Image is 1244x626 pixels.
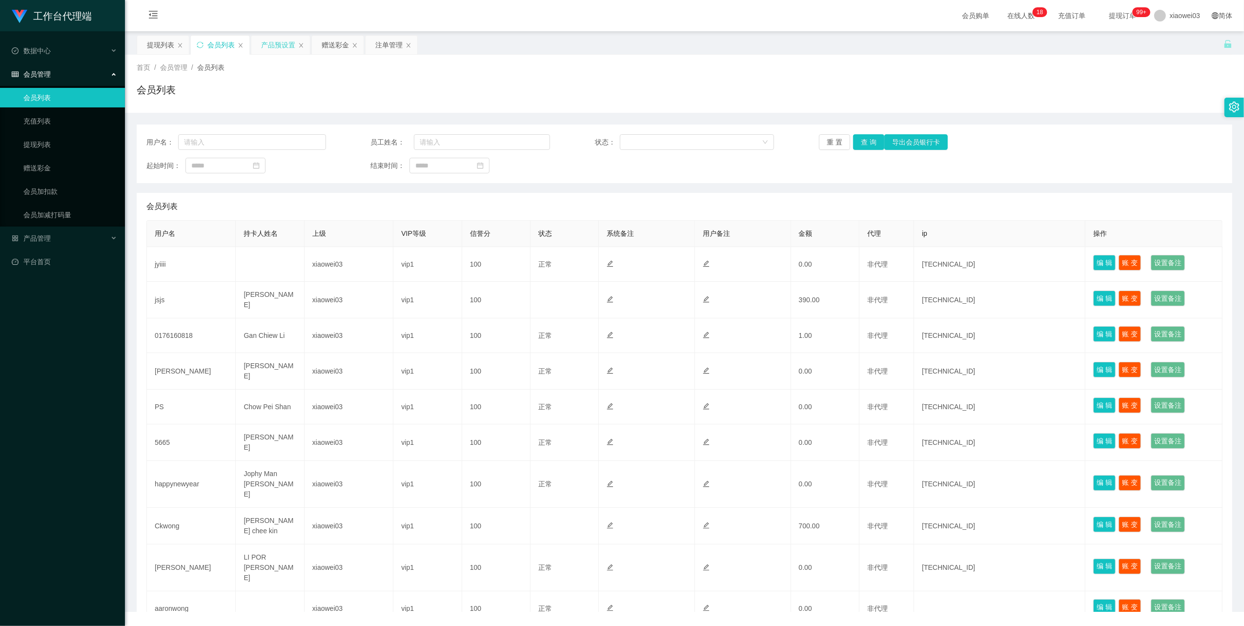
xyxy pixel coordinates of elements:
span: 会员管理 [12,70,51,78]
td: xiaowei03 [305,390,393,424]
td: 0.00 [791,247,859,282]
div: 注单管理 [375,36,403,54]
td: 100 [462,591,530,626]
span: 首页 [137,63,150,71]
i: 图标: edit [703,260,710,267]
td: 100 [462,424,530,461]
i: 图标: close [238,42,244,48]
button: 编 辑 [1093,559,1116,574]
button: 设置备注 [1151,362,1185,377]
a: 会员列表 [23,88,117,107]
i: 图标: calendar [477,162,484,169]
td: vip1 [393,318,462,353]
i: 图标: edit [703,367,710,374]
button: 设置备注 [1151,326,1185,342]
td: 100 [462,461,530,508]
button: 编 辑 [1093,475,1116,491]
input: 请输入 [414,134,550,150]
td: Jophy Man [PERSON_NAME] [236,461,304,508]
td: 100 [462,247,530,282]
td: LI POR [PERSON_NAME] [236,544,304,591]
button: 设置备注 [1151,291,1185,306]
span: 提现订单 [1104,12,1142,19]
a: 工作台代理端 [12,12,92,20]
i: 图标: global [1212,12,1219,19]
i: 图标: edit [607,367,613,374]
td: [TECHNICAL_ID] [914,390,1085,424]
td: 0.00 [791,461,859,508]
span: 金额 [799,230,813,237]
button: 账 变 [1119,397,1141,413]
button: 账 变 [1119,326,1141,342]
button: 账 变 [1119,559,1141,574]
button: 账 变 [1119,475,1141,491]
span: 用户名 [155,230,175,237]
span: 非代理 [867,480,888,488]
td: [PERSON_NAME] chee kin [236,508,304,544]
span: VIP等级 [401,230,426,237]
i: 图标: edit [703,438,710,445]
span: / [154,63,156,71]
td: [TECHNICAL_ID] [914,247,1085,282]
td: 0176160818 [147,318,236,353]
i: 图标: edit [607,522,613,529]
span: 操作 [1093,230,1107,237]
i: 图标: edit [607,296,613,303]
span: 数据中心 [12,47,51,55]
sup: 18 [1033,7,1047,17]
i: 图标: appstore-o [12,235,19,242]
a: 会员加减打码量 [23,205,117,225]
span: 正常 [538,438,552,446]
span: 在线人数 [1003,12,1040,19]
button: 设置备注 [1151,475,1185,491]
td: vip1 [393,461,462,508]
span: / [191,63,193,71]
td: 0.00 [791,544,859,591]
button: 设置备注 [1151,397,1185,413]
td: vip1 [393,544,462,591]
td: xiaowei03 [305,544,393,591]
span: 非代理 [867,332,888,339]
span: 起始时间： [146,161,185,171]
input: 请输入 [178,134,326,150]
button: 重 置 [819,134,850,150]
td: [TECHNICAL_ID] [914,508,1085,544]
td: [PERSON_NAME] [236,353,304,390]
span: 用户备注 [703,230,730,237]
sup: 1040 [1133,7,1150,17]
td: 0.00 [791,591,859,626]
span: 正常 [538,563,552,571]
button: 编 辑 [1093,362,1116,377]
td: [PERSON_NAME] [236,424,304,461]
span: 正常 [538,260,552,268]
td: 1.00 [791,318,859,353]
button: 设置备注 [1151,599,1185,615]
i: 图标: edit [607,480,613,487]
button: 编 辑 [1093,433,1116,449]
i: 图标: edit [607,332,613,338]
td: vip1 [393,353,462,390]
span: 产品管理 [12,234,51,242]
span: ip [922,230,927,237]
h1: 会员列表 [137,83,176,97]
td: 0.00 [791,424,859,461]
span: 非代理 [867,296,888,304]
td: vip1 [393,282,462,318]
td: vip1 [393,390,462,424]
div: 产品预设置 [261,36,295,54]
i: 图标: edit [703,403,710,410]
td: 100 [462,353,530,390]
i: 图标: close [177,42,183,48]
td: 100 [462,390,530,424]
button: 编 辑 [1093,326,1116,342]
td: xiaowei03 [305,353,393,390]
button: 编 辑 [1093,291,1116,306]
span: 非代理 [867,367,888,375]
i: 图标: unlock [1224,40,1232,48]
span: 状态 [538,230,552,237]
img: logo.9652507e.png [12,10,27,23]
span: 正常 [538,367,552,375]
i: 图标: edit [607,403,613,410]
button: 设置备注 [1151,559,1185,574]
i: 图标: edit [703,605,710,611]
